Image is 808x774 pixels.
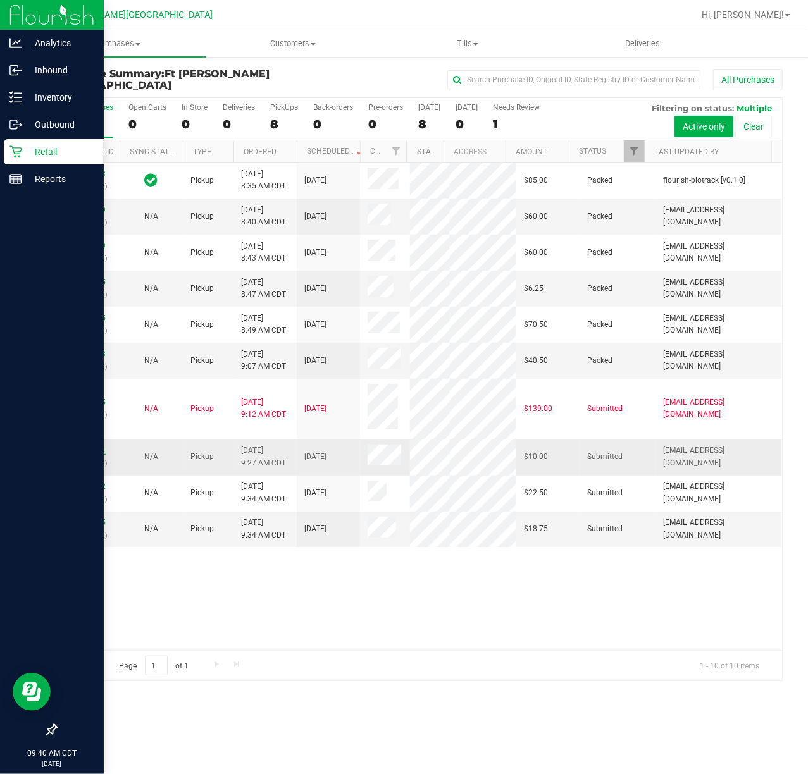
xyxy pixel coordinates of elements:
span: Not Applicable [144,248,158,257]
span: Pickup [190,175,214,187]
iframe: Resource center [13,673,51,711]
div: 8 [270,117,298,132]
p: Inbound [22,63,98,78]
span: Not Applicable [144,452,158,461]
span: flourish-biotrack [v0.1.0] [663,175,745,187]
span: Multiple [737,103,772,113]
span: [EMAIL_ADDRESS][DOMAIN_NAME] [663,276,774,300]
button: N/A [144,523,158,535]
a: Filter [385,140,406,162]
button: N/A [144,451,158,463]
a: Filter [624,140,645,162]
span: [DATE] 9:07 AM CDT [241,348,286,372]
span: Not Applicable [144,404,158,413]
span: Pickup [190,211,214,223]
span: Not Applicable [144,488,158,497]
span: [DATE] 8:47 AM CDT [241,276,286,300]
span: Pickup [190,355,214,367]
a: Last Updated By [655,147,719,156]
button: Clear [735,116,772,137]
inline-svg: Outbound [9,118,22,131]
span: Submitted [587,403,623,415]
p: Retail [22,144,98,159]
span: Submitted [587,523,623,535]
inline-svg: Inventory [9,91,22,104]
th: Address [444,140,506,163]
span: [DATE] [304,403,326,415]
div: Needs Review [493,103,540,112]
a: Customer [370,147,409,156]
span: [DATE] 8:43 AM CDT [241,240,286,264]
span: [EMAIL_ADDRESS][DOMAIN_NAME] [663,481,774,505]
div: PickUps [270,103,298,112]
span: $22.50 [524,487,548,499]
div: 0 [223,117,255,132]
span: Tills [381,38,555,49]
div: [DATE] [418,103,440,112]
a: Status [579,147,606,156]
h3: Purchase Summary: [56,68,298,90]
a: Purchases [30,30,206,57]
span: Packed [587,355,612,367]
button: N/A [144,247,158,259]
span: [DATE] [304,319,326,331]
span: [DATE] [304,247,326,259]
span: [DATE] [304,283,326,295]
button: N/A [144,487,158,499]
span: [DATE] 8:49 AM CDT [241,312,286,336]
span: [DATE] [304,523,326,535]
span: $18.75 [524,523,548,535]
span: 1 - 10 of 10 items [690,656,769,675]
inline-svg: Retail [9,145,22,158]
span: Purchases [30,38,206,49]
span: [DATE] 8:40 AM CDT [241,204,286,228]
span: [DATE] 9:12 AM CDT [241,396,286,421]
span: Ft [PERSON_NAME][GEOGRAPHIC_DATA] [56,68,270,91]
div: 0 [313,117,353,132]
span: Pickup [190,523,214,535]
span: Submitted [587,487,623,499]
span: Filtering on status: [652,103,734,113]
button: N/A [144,403,158,415]
div: [DATE] [456,103,478,112]
button: N/A [144,211,158,223]
div: 0 [456,117,478,132]
button: N/A [144,355,158,367]
span: $40.50 [524,355,548,367]
span: [DATE] [304,175,326,187]
div: 0 [182,117,208,132]
button: All Purchases [713,69,783,90]
a: Deliveries [556,30,731,57]
span: Not Applicable [144,320,158,329]
span: Page of 1 [108,656,199,675]
span: In Sync [145,171,158,189]
span: [EMAIL_ADDRESS][DOMAIN_NAME] [663,445,774,469]
span: $85.00 [524,175,548,187]
span: Submitted [587,451,623,463]
span: [DATE] [304,355,326,367]
span: Hi, [PERSON_NAME]! [702,9,784,20]
input: 1 [145,656,168,675]
button: N/A [144,283,158,295]
span: Pickup [190,403,214,415]
div: 0 [368,117,403,132]
span: Packed [587,211,612,223]
span: [DATE] 9:34 AM CDT [241,481,286,505]
p: Outbound [22,117,98,132]
div: In Store [182,103,208,112]
a: Type [193,147,211,156]
span: [DATE] [304,211,326,223]
button: Active only [674,116,733,137]
p: [DATE] [6,759,98,768]
p: Inventory [22,90,98,105]
span: [DATE] 8:35 AM CDT [241,168,286,192]
span: Packed [587,283,612,295]
span: Pickup [190,247,214,259]
p: Reports [22,171,98,187]
span: Pickup [190,487,214,499]
span: [EMAIL_ADDRESS][DOMAIN_NAME] [663,240,774,264]
span: $70.50 [524,319,548,331]
span: Not Applicable [144,284,158,293]
span: [EMAIL_ADDRESS][DOMAIN_NAME] [663,204,774,228]
a: Sync Status [130,147,178,156]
